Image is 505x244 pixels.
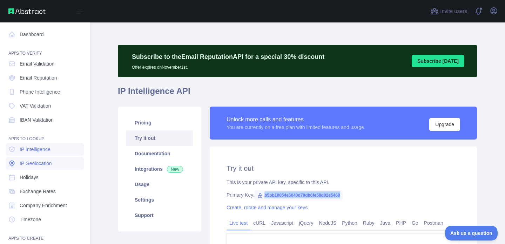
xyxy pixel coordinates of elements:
p: Subscribe to the Email Reputation API for a special 30 % discount [132,52,324,62]
div: API'S TO CREATE [6,227,84,241]
a: Go [409,217,421,229]
a: Create, rotate and manage your keys [227,205,308,210]
a: Java [377,217,393,229]
a: Exchange Rates [6,185,84,198]
a: Email Reputation [6,72,84,84]
a: PHP [393,217,409,229]
a: Email Validation [6,57,84,70]
span: Phone Intelligence [20,88,60,95]
a: Ruby [360,217,377,229]
span: Invite users [440,7,467,15]
a: Pricing [126,115,193,130]
div: API'S TO LOOKUP [6,128,84,142]
span: Exchange Rates [20,188,56,195]
span: Email Reputation [20,74,57,81]
img: Abstract API [8,8,46,14]
a: Timezone [6,213,84,226]
div: Primary Key: [227,191,460,198]
iframe: Toggle Customer Support [445,226,498,240]
a: jQuery [296,217,316,229]
a: Live test [227,217,250,229]
span: IP Intelligence [20,146,50,153]
a: IP Intelligence [6,143,84,156]
a: Holidays [6,171,84,184]
div: Unlock more calls and features [227,115,364,124]
a: Integrations New [126,161,193,177]
a: Postman [421,217,446,229]
a: IBAN Validation [6,114,84,126]
a: Company Enrichment [6,199,84,212]
a: VAT Validation [6,100,84,112]
span: IP Geolocation [20,160,52,167]
a: Javascript [268,217,296,229]
span: Holidays [20,174,39,181]
h2: Try it out [227,163,460,173]
div: This is your private API key, specific to this API. [227,179,460,186]
span: VAT Validation [20,102,51,109]
h1: IP Intelligence API [118,86,477,102]
a: Try it out [126,130,193,146]
a: Dashboard [6,28,84,41]
a: Phone Intelligence [6,86,84,98]
button: Subscribe [DATE] [412,55,464,67]
span: Email Validation [20,60,54,67]
button: Upgrade [429,118,460,131]
a: Settings [126,192,193,208]
a: IP Geolocation [6,157,84,170]
a: Documentation [126,146,193,161]
a: cURL [250,217,268,229]
span: Company Enrichment [20,202,67,209]
span: Timezone [20,216,41,223]
p: Offer expires on November 1st. [132,62,324,70]
div: API'S TO VERIFY [6,42,84,56]
div: You are currently on a free plan with limited features and usage [227,124,364,131]
a: NodeJS [316,217,339,229]
a: Support [126,208,193,223]
span: IBAN Validation [20,116,54,123]
span: b5bb10054e6040d79db6fe58d02e5468 [255,190,343,201]
a: Usage [126,177,193,192]
button: Invite users [429,6,469,17]
a: Python [339,217,360,229]
span: New [167,166,183,173]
